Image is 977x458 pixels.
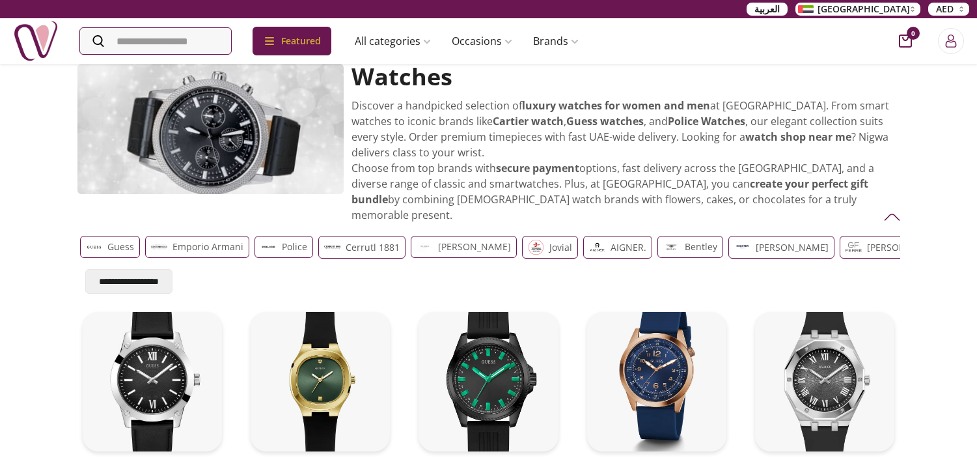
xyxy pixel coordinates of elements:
[251,312,390,451] img: uae-gifts-Guess Women's Watch GW0658L1
[734,239,750,255] img: gifts-uae-DANIEL
[324,239,340,255] img: gifts-uae-Cerrutl 1881
[756,240,829,255] p: [PERSON_NAME]
[685,239,717,255] p: Bentley
[346,240,400,255] p: Cerrutl 1881
[441,28,523,54] a: Occasions
[936,3,954,16] span: AED
[795,3,920,16] button: [GEOGRAPHIC_DATA]
[13,18,59,64] img: Nigwa-uae-gifts
[818,3,910,16] span: [GEOGRAPHIC_DATA]
[83,312,222,451] img: uae-gifts-Guess Men's Watch GW0628G1
[522,98,710,113] strong: luxury watches for women and men
[668,114,745,128] strong: Police Watches
[86,241,102,253] img: gifts-uae-Guess
[549,240,572,255] p: jovial
[566,114,644,128] strong: Guess watches
[867,240,940,255] p: [PERSON_NAME]
[663,242,680,251] img: gifts-uae-Bentley
[493,114,564,128] strong: Cartier watch
[344,28,441,54] a: All categories
[754,3,780,16] span: العربية
[523,28,589,54] a: Brands
[282,239,307,255] p: Police
[907,27,920,40] span: 0
[899,35,912,48] button: cart-button
[928,3,969,16] button: AED
[260,242,277,251] img: gifts-uae-Police
[528,239,544,255] img: gifts-uae-jovial
[438,239,511,255] p: [PERSON_NAME]
[80,28,231,54] input: Search
[755,312,894,451] img: uae-gifts-Guess Men's Watch GW0663G1
[587,312,726,451] img: uae-gifts-Guess Men's Watch GW0494G5
[151,244,167,250] img: gifts-uae-Emporio Armani
[798,5,814,13] img: Arabic_dztd3n.png
[77,64,344,194] img: gifts-uae-watches
[253,27,331,55] div: Featured
[172,239,243,255] p: Emporio Armani
[419,312,558,451] img: uae-gifts-Guess Men's Watch GW0639G4
[846,239,862,255] img: gifts-uae-GF ferre
[589,239,605,255] img: gifts-uae-AIGNER.
[417,242,433,252] img: gifts-uae-guy-laroche
[938,28,964,54] button: Login
[496,161,579,175] strong: secure payment
[884,209,900,225] img: Watches
[351,98,892,223] p: Discover a handpicked selection of at [GEOGRAPHIC_DATA]. From smart watches to iconic brands like...
[351,64,892,90] h2: Watches
[107,239,134,255] p: Guess
[611,240,646,255] p: AIGNER.
[745,130,851,144] strong: watch shop near me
